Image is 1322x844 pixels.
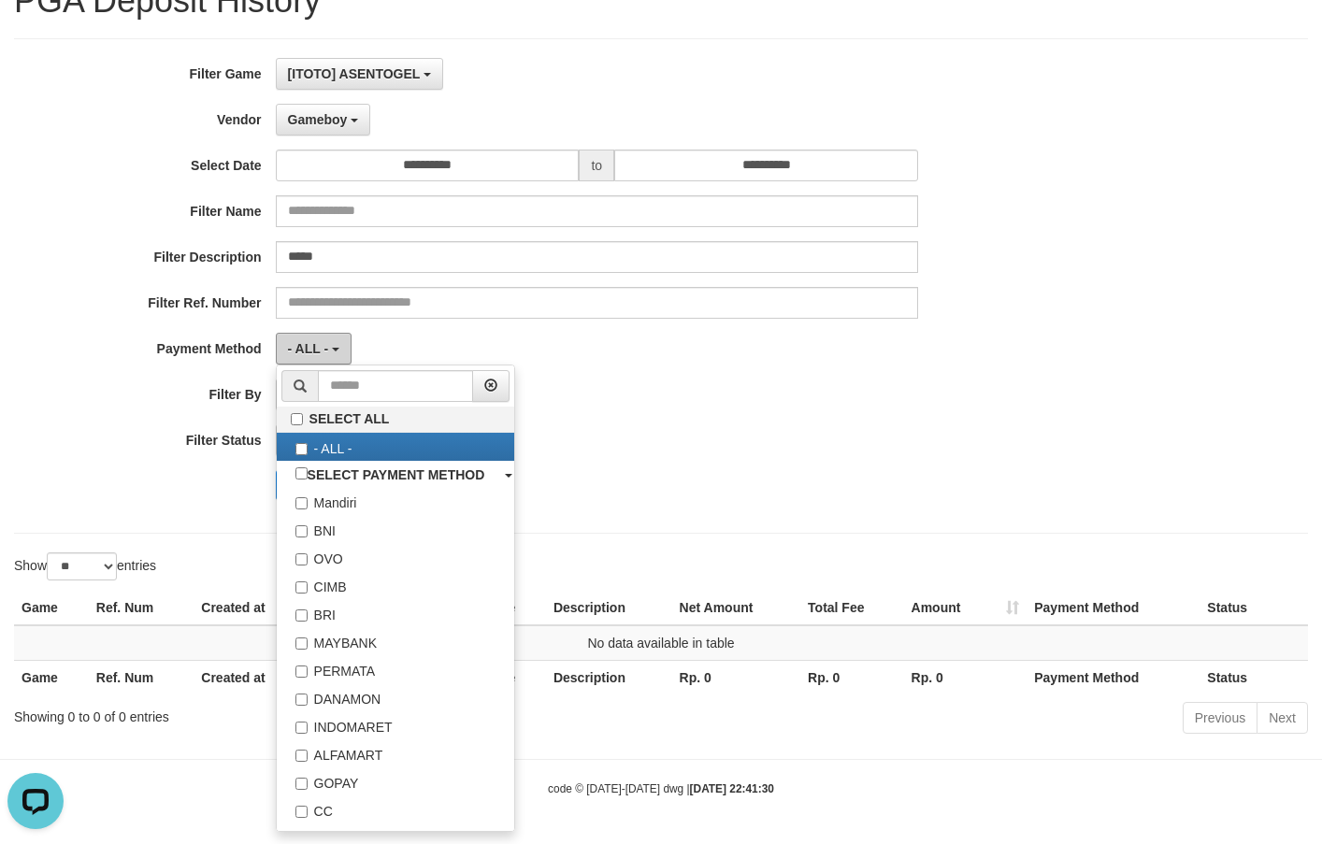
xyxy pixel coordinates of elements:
strong: [DATE] 22:41:30 [690,782,774,795]
div: Showing 0 to 0 of 0 entries [14,700,537,726]
button: [ITOTO] ASENTOGEL [276,58,443,90]
input: OVO [295,553,308,565]
input: ALFAMART [295,750,308,762]
label: INDOMARET [277,711,514,739]
label: ALFAMART [277,739,514,767]
th: Created at [194,660,338,694]
button: - ALL - [276,333,352,365]
th: Payment Method [1027,660,1200,694]
td: No data available in table [14,625,1308,661]
label: Mandiri [277,487,514,515]
label: DANAMON [277,683,514,711]
input: INDOMARET [295,722,308,734]
span: [ITOTO] ASENTOGEL [288,66,421,81]
span: to [579,150,614,181]
label: CC [277,795,514,823]
th: Ref. Num [89,660,194,694]
th: Ref. Num [89,591,194,625]
span: - ALL - [288,341,329,356]
label: SELECT ALL [277,407,514,432]
small: code © [DATE]-[DATE] dwg | [548,782,774,795]
select: Showentries [47,552,117,580]
button: Gameboy [276,104,371,136]
label: MAYBANK [277,627,514,655]
th: Game [14,591,89,625]
span: Gameboy [288,112,348,127]
th: Payment Method [1027,591,1200,625]
input: Mandiri [295,497,308,509]
th: Created at: activate to sort column ascending [194,591,338,625]
th: Total Fee [800,591,904,625]
label: Show entries [14,552,156,580]
input: SELECT ALL [291,413,303,425]
a: SELECT PAYMENT METHOD [277,461,514,487]
label: GOPAY [277,767,514,795]
input: - ALL - [295,443,308,455]
th: Rp. 0 [800,660,904,694]
input: PERMATA [295,665,308,678]
input: MAYBANK [295,637,308,650]
th: Status [1200,660,1308,694]
button: Open LiveChat chat widget [7,7,64,64]
input: BRI [295,609,308,622]
th: Status [1200,591,1308,625]
input: GOPAY [295,778,308,790]
label: BNI [277,515,514,543]
th: Amount: activate to sort column ascending [904,591,1027,625]
input: CIMB [295,581,308,594]
label: PERMATA [277,655,514,683]
label: CIMB [277,571,514,599]
th: Description [546,591,672,625]
th: Net Amount [672,591,800,625]
input: DANAMON [295,694,308,706]
a: Previous [1183,702,1257,734]
label: OVO [277,543,514,571]
th: Rp. 0 [672,660,800,694]
a: Next [1257,702,1308,734]
input: BNI [295,525,308,537]
label: - ALL - [277,433,514,461]
b: SELECT PAYMENT METHOD [308,467,485,482]
input: SELECT PAYMENT METHOD [295,467,308,479]
label: BRI [277,599,514,627]
th: Rp. 0 [904,660,1027,694]
th: Game [14,660,89,694]
th: Description [546,660,672,694]
input: CC [295,806,308,818]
